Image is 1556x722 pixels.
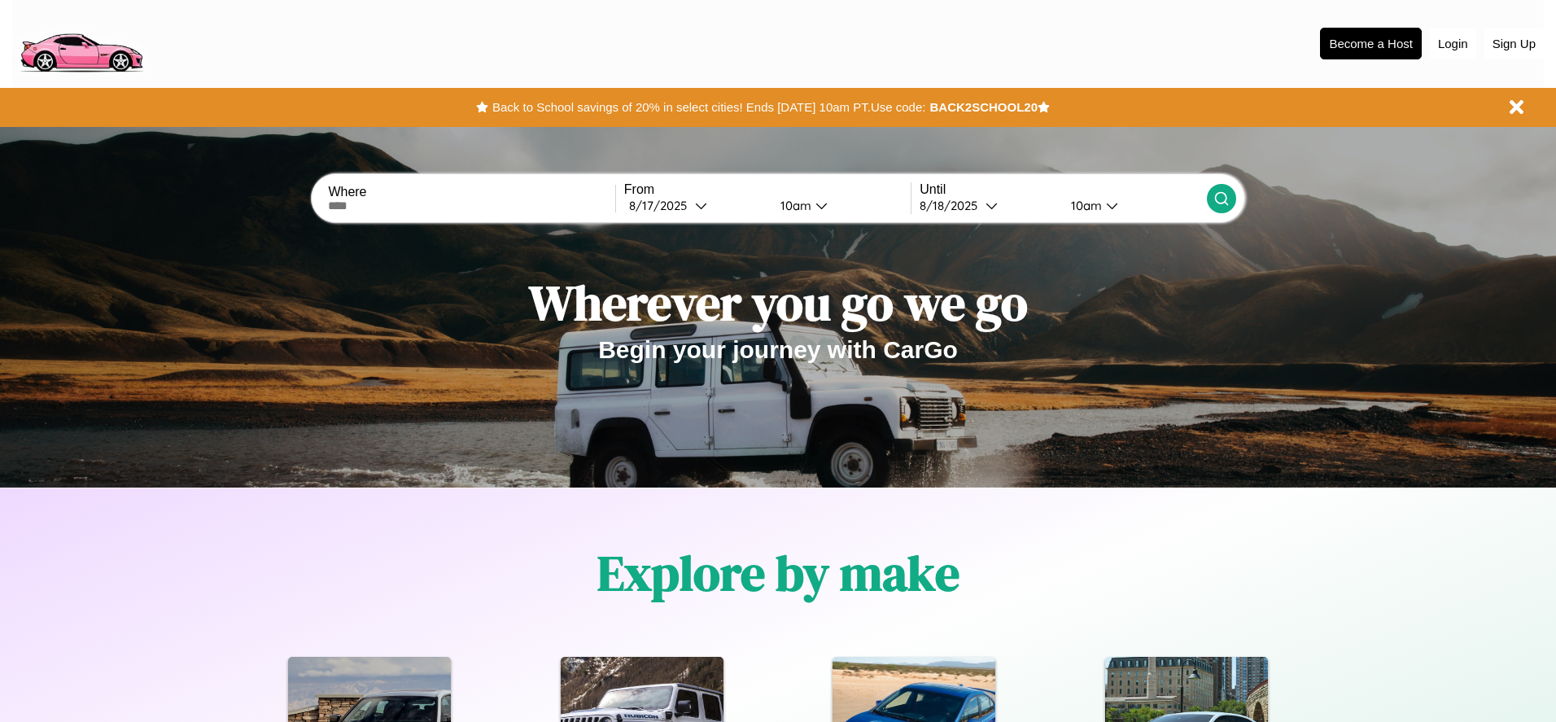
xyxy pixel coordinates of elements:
label: Where [328,185,614,199]
button: Login [1430,28,1476,59]
button: Become a Host [1320,28,1422,59]
label: Until [920,182,1206,197]
b: BACK2SCHOOL20 [929,100,1038,114]
div: 8 / 18 / 2025 [920,198,986,213]
img: logo [12,8,150,77]
div: 10am [1063,198,1106,213]
button: 10am [1058,197,1206,214]
button: 10am [767,197,911,214]
label: From [624,182,911,197]
div: 8 / 17 / 2025 [629,198,695,213]
button: 8/17/2025 [624,197,767,214]
button: Back to School savings of 20% in select cities! Ends [DATE] 10am PT.Use code: [488,96,929,119]
div: 10am [772,198,815,213]
h1: Explore by make [597,540,959,606]
button: Sign Up [1484,28,1544,59]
